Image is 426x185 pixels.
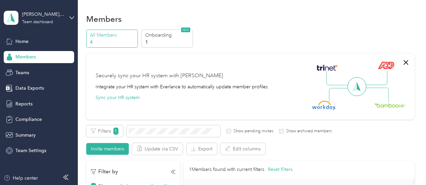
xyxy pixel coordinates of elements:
span: Reports [15,100,33,107]
img: BambooHR [374,103,405,107]
p: 1 Members found with current filters [189,166,264,173]
div: Integrate your HR system with Everlance to automatically update member profiles. [96,83,269,90]
p: All Members [90,32,136,39]
p: 4 [90,39,136,46]
span: Members [15,53,36,60]
span: Summary [15,132,36,139]
button: Filters1 [86,125,123,137]
span: NEW [181,28,190,32]
label: Show pending invites [231,128,273,134]
span: Home [15,38,29,45]
img: Line Left Down [329,88,352,101]
button: Export [187,143,217,155]
p: Filter by [91,168,118,176]
button: Update via CSV [132,143,183,155]
button: Edit columns [220,143,265,155]
img: Line Right Down [365,88,389,102]
p: Onboarding [145,32,191,39]
button: Invite members [86,143,129,155]
div: Securely sync your HR system with [PERSON_NAME] [96,72,223,80]
img: ADP [378,61,394,69]
img: Line Right Up [364,71,387,85]
button: Sync your HR system [96,94,140,101]
span: Compliance [15,116,42,123]
div: Team dashboard [22,20,53,24]
button: Help center [4,175,38,182]
label: Show archived members [284,128,332,134]
span: Teams [15,69,29,76]
img: Workday [312,101,336,110]
div: [PERSON_NAME] Teams [22,11,64,18]
span: Data Exports [15,85,44,92]
button: Reset filters [268,166,292,173]
iframe: Everlance-gr Chat Button Frame [388,147,426,185]
span: Team Settings [15,147,46,154]
span: 1 [113,128,118,135]
p: 1 [145,39,191,46]
h1: Members [86,15,122,22]
img: Line Left Up [326,71,350,86]
img: Trinet [315,63,339,73]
